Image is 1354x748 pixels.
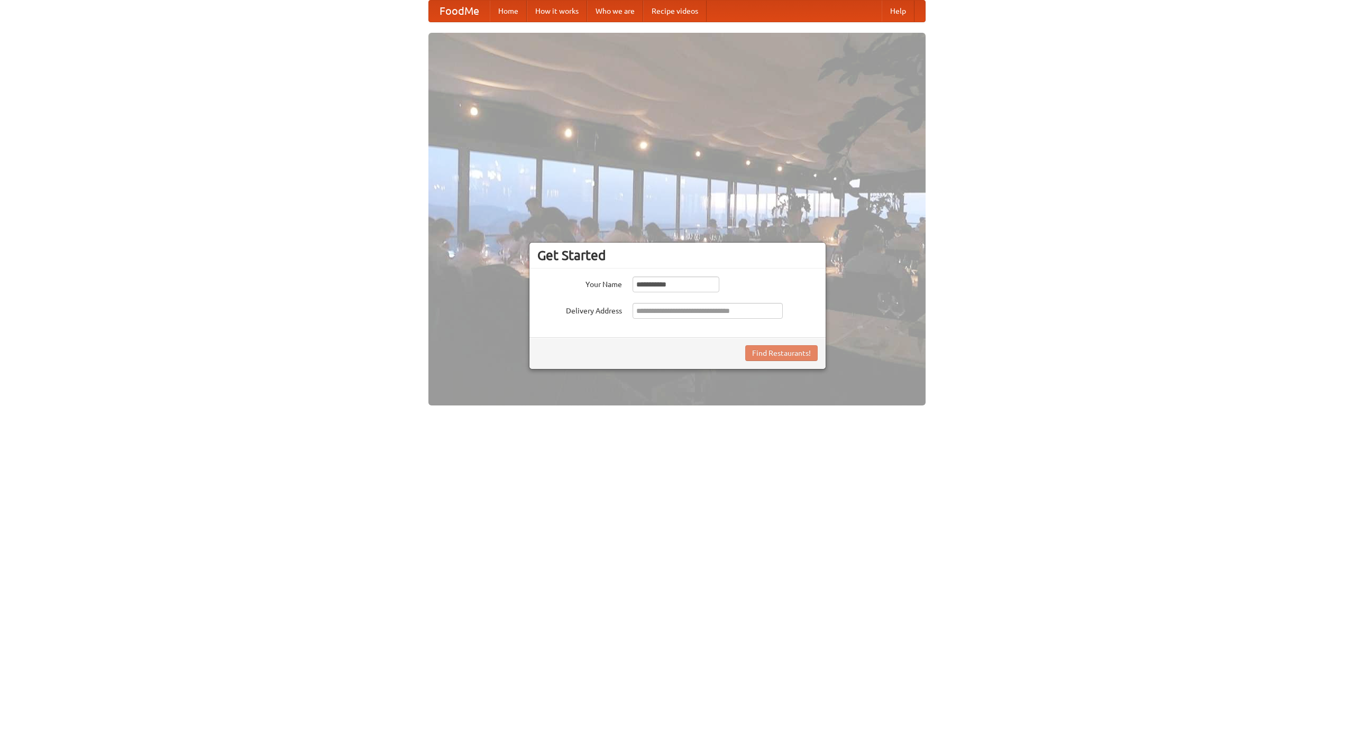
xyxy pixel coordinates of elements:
a: FoodMe [429,1,490,22]
label: Delivery Address [537,303,622,316]
a: Home [490,1,527,22]
button: Find Restaurants! [745,345,818,361]
a: Recipe videos [643,1,707,22]
label: Your Name [537,276,622,290]
h3: Get Started [537,247,818,263]
a: Help [882,1,914,22]
a: Who we are [587,1,643,22]
a: How it works [527,1,587,22]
